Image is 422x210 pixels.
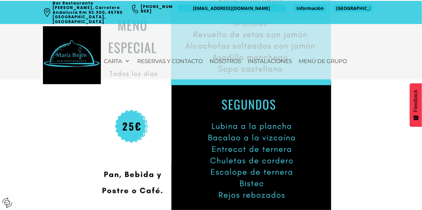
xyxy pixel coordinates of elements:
[43,26,101,84] img: Bar Restaurante María Belén
[248,58,292,64] span: Instalaciones
[336,5,370,12] span: [GEOGRAPHIC_DATA]
[193,5,270,12] span: [EMAIL_ADDRESS][DOMAIN_NAME]
[294,4,327,12] a: Información
[101,55,134,68] a: Carta
[413,90,419,112] span: Feedback
[53,0,124,24] a: Bar Restaurante [PERSON_NAME], Carretera Andalucía Km 92.300, 45780 [GEOGRAPHIC_DATA], [GEOGRAPHI...
[410,83,422,127] button: Feedback - Mostrar encuesta
[333,4,373,12] a: [GEOGRAPHIC_DATA]
[178,4,286,12] a: [EMAIL_ADDRESS][DOMAIN_NAME]
[141,4,173,14] a: [PHONE_NUMBER]
[210,58,241,64] span: Nosotros
[245,55,295,68] a: Instalaciones
[137,58,203,64] span: Reservas y contacto
[299,58,347,64] span: Menú de Grupo
[296,55,351,68] a: Menú de Grupo
[134,55,206,68] a: Reservas y contacto
[207,55,244,68] a: Nosotros
[297,5,324,12] span: Información
[104,58,122,64] span: Carta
